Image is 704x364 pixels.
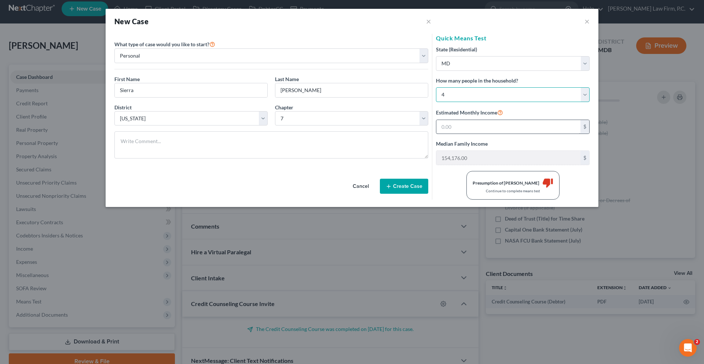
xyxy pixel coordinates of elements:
[114,76,140,82] span: First Name
[114,40,215,48] label: What type of case would you like to start?
[426,16,431,26] button: ×
[694,339,700,345] span: 2
[275,76,299,82] span: Last Name
[580,120,589,134] div: $
[542,177,553,188] i: thumb_down
[275,83,428,97] input: Enter Last Name
[436,151,580,165] input: 0.00
[436,34,590,43] h5: Quick Means Test
[275,104,293,110] span: Chapter
[436,120,580,134] input: 0.00
[114,17,148,26] strong: New Case
[584,17,590,26] button: ×
[436,46,477,52] span: State (Residential)
[114,104,132,110] span: District
[345,179,377,194] button: Cancel
[436,108,503,117] label: Estimated Monthly Income
[473,180,539,186] div: Presumption of [PERSON_NAME]
[436,77,518,84] label: How many people in the household?
[473,188,553,193] div: Continue to complete means test
[115,83,267,97] input: Enter First Name
[580,151,589,165] div: $
[436,140,488,148] label: Median Family Income
[679,339,697,357] iframe: Intercom live chat
[380,179,428,194] button: Create Case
